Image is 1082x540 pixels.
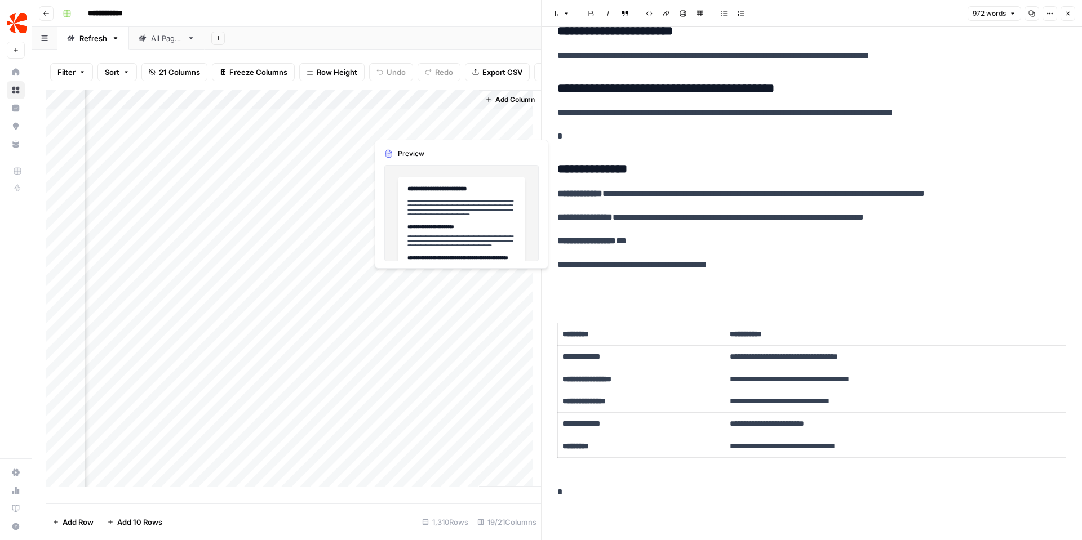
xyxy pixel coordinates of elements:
[141,63,207,81] button: 21 Columns
[473,513,541,531] div: 19/21 Columns
[7,13,27,33] img: ChargebeeOps Logo
[50,63,93,81] button: Filter
[7,9,25,37] button: Workspace: ChargebeeOps
[495,95,535,105] span: Add Column
[57,66,76,78] span: Filter
[7,117,25,135] a: Opportunities
[418,63,460,81] button: Redo
[105,66,119,78] span: Sort
[229,66,287,78] span: Freeze Columns
[7,481,25,499] a: Usage
[159,66,200,78] span: 21 Columns
[968,6,1021,21] button: 972 words
[317,66,357,78] span: Row Height
[369,63,413,81] button: Undo
[151,33,183,44] div: All Pages
[418,513,473,531] div: 1,310 Rows
[79,33,107,44] div: Refresh
[7,463,25,481] a: Settings
[129,27,205,50] a: All Pages
[465,63,530,81] button: Export CSV
[7,81,25,99] a: Browse
[117,516,162,528] span: Add 10 Rows
[299,63,365,81] button: Row Height
[7,63,25,81] a: Home
[46,513,100,531] button: Add Row
[100,513,169,531] button: Add 10 Rows
[7,99,25,117] a: Insights
[7,135,25,153] a: Your Data
[387,66,406,78] span: Undo
[57,27,129,50] a: Refresh
[435,66,453,78] span: Redo
[7,517,25,535] button: Help + Support
[97,63,137,81] button: Sort
[7,499,25,517] a: Learning Hub
[481,92,539,107] button: Add Column
[973,8,1006,19] span: 972 words
[212,63,295,81] button: Freeze Columns
[63,516,94,528] span: Add Row
[482,66,522,78] span: Export CSV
